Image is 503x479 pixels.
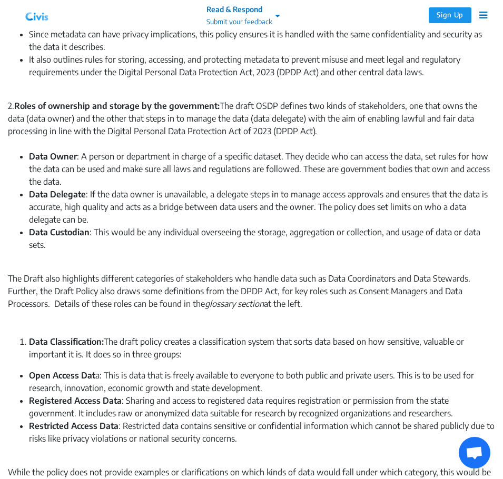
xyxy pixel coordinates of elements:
[29,226,495,251] li: : This would be any individual overseeing the storage, aggregation or collection, and usage of da...
[459,437,490,468] div: Open chat
[29,28,495,53] li: Since metadata can have privacy implications, this policy ensures it is handled with the same con...
[14,101,220,111] strong: Roles of ownership and storage by the government:
[29,189,86,199] strong: Data Delegate
[29,227,90,237] strong: Data Custodian
[8,99,495,137] div: 2. The draft OSDP defines two kinds of stakeholders, one that owns the data (data owner) and the ...
[29,150,495,188] li: : A person or department in charge of a specific dataset. They decide who can access the data, se...
[8,272,495,335] div: The Draft also highlights different categories of stakeholders who handle data such as Data Coord...
[16,7,58,23] img: navlogo.png
[29,336,104,347] strong: Data Classification:
[29,421,119,431] strong: Restricted Access Data
[206,17,272,27] p: Submit your feedback
[29,188,495,226] li: : If the data owner is unavailable, a delegate steps in to manage access approvals and ensures th...
[29,395,122,406] strong: Registered Access Data
[205,298,264,309] em: glossary section
[29,53,495,91] li: It also outlines rules for storing, accessing, and protecting metadata to prevent misuse and meet...
[29,335,495,361] li: The draft policy creates a classification system that sorts data based on how sensitive, valuable...
[29,394,495,420] li: : Sharing and access to registered data requires registration or permission from the state govern...
[29,420,495,445] li: : Restricted data contains sensitive or confidential information which cannot be shared publicly ...
[29,370,95,381] strong: Open Access Dat
[29,151,77,162] strong: Data Owner
[429,7,471,23] button: Sign Up
[29,369,495,394] li: a: This is data that is freely available to everyone to both public and private users. This is to...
